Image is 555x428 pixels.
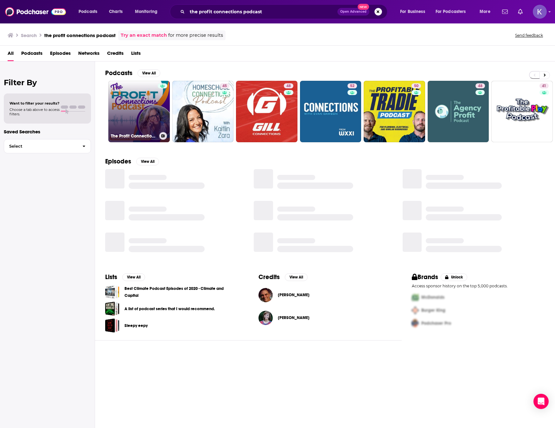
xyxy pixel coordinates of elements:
[109,7,123,16] span: Charts
[4,129,91,135] p: Saved Searches
[533,5,547,19] img: User Profile
[478,83,482,89] span: 48
[176,4,393,19] div: Search podcasts, credits, & more...
[105,157,131,165] h2: Episodes
[258,288,273,302] img: Steve Coombes
[533,394,549,409] div: Open Intercom Messenger
[513,33,545,38] button: Send feedback
[105,69,132,77] h2: Podcasts
[105,318,119,333] a: Sleepy eepy
[285,273,308,281] button: View All
[358,4,369,10] span: New
[491,81,553,142] a: 41
[278,292,309,297] a: Steve Coombes
[412,284,545,288] p: Access sponsor history on the top 5,000 podcasts.
[533,5,547,19] span: Logged in as kpearson13190
[400,7,425,16] span: For Business
[421,321,451,326] span: Podchaser Pro
[131,7,166,17] button: open menu
[480,7,490,16] span: More
[278,292,309,297] span: [PERSON_NAME]
[278,315,309,320] span: [PERSON_NAME]
[5,6,66,18] img: Podchaser - Follow, Share and Rate Podcasts
[105,285,119,299] a: Best Climate Podcast Episodes of 2020 - Climate and Capital
[124,305,215,312] a: A list of podcast series that I would recommend.
[258,285,392,305] button: Steve CoombesSteve Coombes
[105,7,126,17] a: Charts
[168,32,223,39] span: for more precise results
[475,7,498,17] button: open menu
[172,81,234,142] a: 45
[220,83,229,88] a: 45
[409,317,421,330] img: Third Pro Logo
[258,273,308,281] a: CreditsView All
[300,81,361,142] a: 52
[124,285,238,299] a: Best Climate Podcast Episodes of 2020 - Climate and Capital
[121,32,167,39] a: Try an exact match
[135,7,157,16] span: Monitoring
[414,83,418,89] span: 50
[21,32,37,38] h3: Search
[105,302,119,316] a: A list of podcast series that I would recommend.
[542,83,546,89] span: 41
[533,5,547,19] button: Show profile menu
[431,7,475,17] button: open menu
[131,48,141,61] a: Lists
[78,48,99,61] a: Networks
[8,48,14,61] a: All
[409,304,421,317] img: Second Pro Logo
[441,273,468,281] button: Unlock
[108,81,170,142] a: The Profit Connections Podcast
[340,10,367,13] span: Open Advanced
[4,139,91,153] button: Select
[539,83,549,88] a: 41
[286,83,291,89] span: 48
[79,7,97,16] span: Podcasts
[475,83,485,88] a: 48
[105,157,159,165] a: EpisodesView All
[236,81,297,142] a: 48
[21,48,42,61] a: Podcasts
[50,48,71,61] a: Episodes
[421,308,445,313] span: Burger King
[258,308,392,328] button: Julie NealeJulie Neale
[122,273,145,281] button: View All
[124,322,148,329] a: Sleepy eepy
[10,101,60,105] span: Want to filter your results?
[436,7,466,16] span: For Podcasters
[105,69,160,77] a: PodcastsView All
[428,81,489,142] a: 48
[350,83,354,89] span: 52
[107,48,124,61] a: Credits
[500,6,510,17] a: Show notifications dropdown
[44,32,116,38] h3: the profit connections podcast
[105,273,145,281] a: ListsView All
[222,83,227,89] span: 45
[187,7,337,17] input: Search podcasts, credits, & more...
[74,7,105,17] button: open menu
[411,83,421,88] a: 50
[136,158,159,165] button: View All
[396,7,433,17] button: open menu
[364,81,425,142] a: 50
[258,273,280,281] h2: Credits
[412,273,438,281] h2: Brands
[10,107,60,116] span: Choose a tab above to access filters.
[137,69,160,77] button: View All
[4,78,91,87] h2: Filter By
[337,8,369,16] button: Open AdvancedNew
[258,311,273,325] img: Julie Neale
[421,295,444,300] span: McDonalds
[111,133,157,139] h3: The Profit Connections Podcast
